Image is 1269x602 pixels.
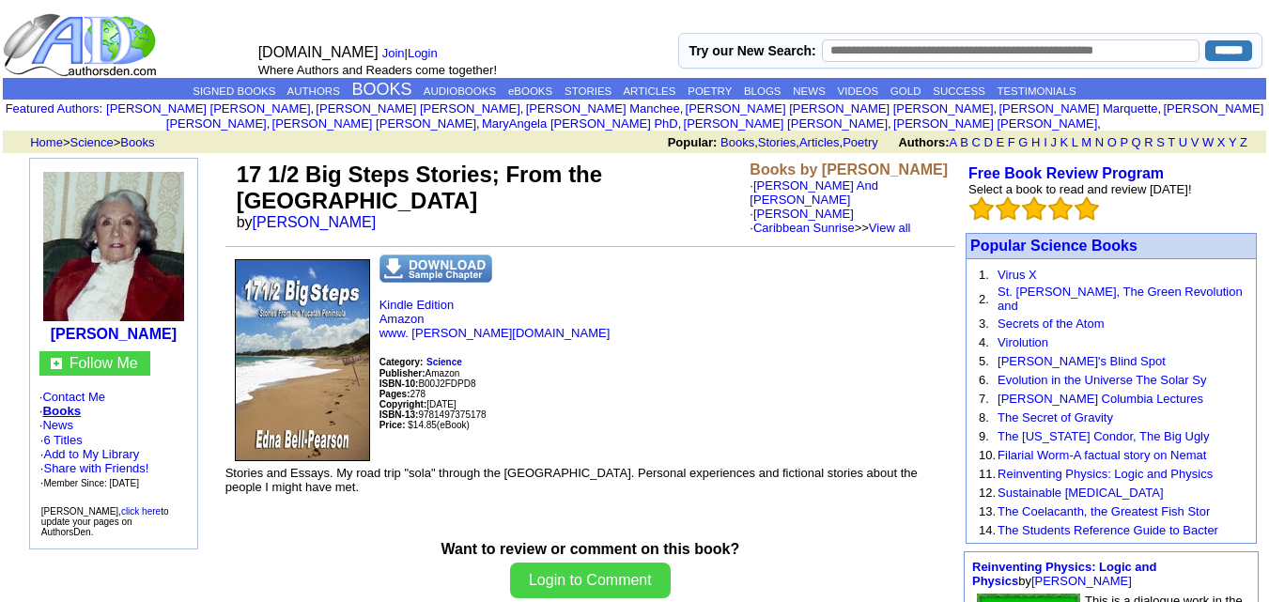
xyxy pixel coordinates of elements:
a: BOOKS [352,80,412,99]
a: Z [1240,135,1247,149]
a: Featured Authors [6,101,100,116]
a: Y [1229,135,1236,149]
img: bigemptystars.png [1075,196,1099,221]
font: i [270,119,271,130]
a: POETRY [688,85,732,97]
a: Amazon [379,312,425,326]
font: i [891,119,893,130]
a: The Secret of Gravity [998,410,1113,424]
a: J [1050,135,1057,149]
a: Home [30,135,63,149]
font: i [997,104,998,115]
b: Publisher: [379,368,426,378]
font: 10. [979,448,996,462]
a: Articles [799,135,840,149]
font: Popular Science Books [970,238,1137,254]
font: · >> [750,221,910,235]
img: gc.jpg [51,358,62,369]
font: 11. [979,467,996,481]
a: Evolution in the Universe The Solar Sy [998,373,1206,387]
img: bigemptystars.png [1022,196,1046,221]
a: NEWS [793,85,826,97]
font: , , , [668,135,1264,149]
a: [PERSON_NAME] Marquette [998,101,1157,116]
a: [PERSON_NAME] [PERSON_NAME] [PERSON_NAME] [686,101,994,116]
a: eBOOKS [508,85,552,97]
a: The Coelacanth, the Greatest Fish Stor [998,504,1210,518]
a: D [983,135,992,149]
font: 9. [979,429,989,443]
b: Pages: [379,389,410,399]
a: [PERSON_NAME] Manchee [526,101,680,116]
a: Science [70,135,114,149]
a: [PERSON_NAME] [753,207,854,221]
font: i [1161,104,1163,115]
font: , , , , , , , , , , [106,101,1263,131]
a: Sustainable [MEDICAL_DATA] [998,486,1164,500]
a: Books [120,135,154,149]
b: Authors: [898,135,949,149]
font: (eBook) [437,420,470,430]
img: bigemptystars.png [969,196,994,221]
a: click here [121,506,161,517]
a: [PERSON_NAME] [PERSON_NAME] [684,116,888,131]
a: U [1179,135,1187,149]
a: News [42,418,73,432]
a: V [1191,135,1199,149]
font: 8. [979,410,989,424]
font: Amazon [379,368,460,378]
a: Free Book Review Program [968,165,1164,181]
font: Stories and Essays. My road trip "sola" through the [GEOGRAPHIC_DATA]. Personal experiences and f... [225,466,918,494]
a: Reinventing Physics: Logic and Physics [972,560,1156,588]
a: Login to Comment [510,574,671,588]
font: Member Since: [DATE] [43,478,139,488]
a: S [1156,135,1165,149]
a: I [1044,135,1047,149]
a: Virolution [998,335,1048,349]
font: · [40,433,149,489]
a: [PERSON_NAME] [PERSON_NAME] [316,101,519,116]
a: MaryAngela [PERSON_NAME] PhD [482,116,678,131]
a: Add to My Library [43,447,139,461]
a: Follow Me [70,355,138,371]
font: · [750,207,910,235]
a: GOLD [890,85,921,97]
a: [PERSON_NAME] [PERSON_NAME] [166,101,1264,131]
font: : [6,101,102,116]
a: X [1217,135,1226,149]
a: [PERSON_NAME]'s Blind Spot [998,354,1166,368]
img: 63854.jpg [43,172,184,321]
font: · · · [39,390,188,490]
img: 68416.jpg [235,259,370,461]
font: i [1101,119,1103,130]
a: Secrets of the Atom [998,316,1104,331]
font: i [683,104,685,115]
font: · · · [40,447,149,489]
font: 1. [979,268,989,282]
a: C [971,135,980,149]
a: G [1018,135,1028,149]
a: AUDIOBOOKS [424,85,496,97]
a: F [1008,135,1015,149]
font: 2. [979,292,989,306]
a: VIDEOS [838,85,878,97]
a: R [1144,135,1153,149]
a: T [1168,135,1175,149]
a: N [1095,135,1104,149]
a: L [1072,135,1078,149]
a: [PERSON_NAME] [51,326,177,342]
font: by [237,214,389,230]
a: P [1120,135,1127,149]
font: by [972,560,1156,588]
a: Virus X [998,268,1037,282]
font: Select a book to read and review [DATE]! [968,182,1192,196]
a: B [960,135,968,149]
b: ISBN-10: [379,378,419,389]
a: E [996,135,1004,149]
a: Share with Friends! [43,461,148,475]
a: Books [42,404,81,418]
a: Join [382,46,405,60]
